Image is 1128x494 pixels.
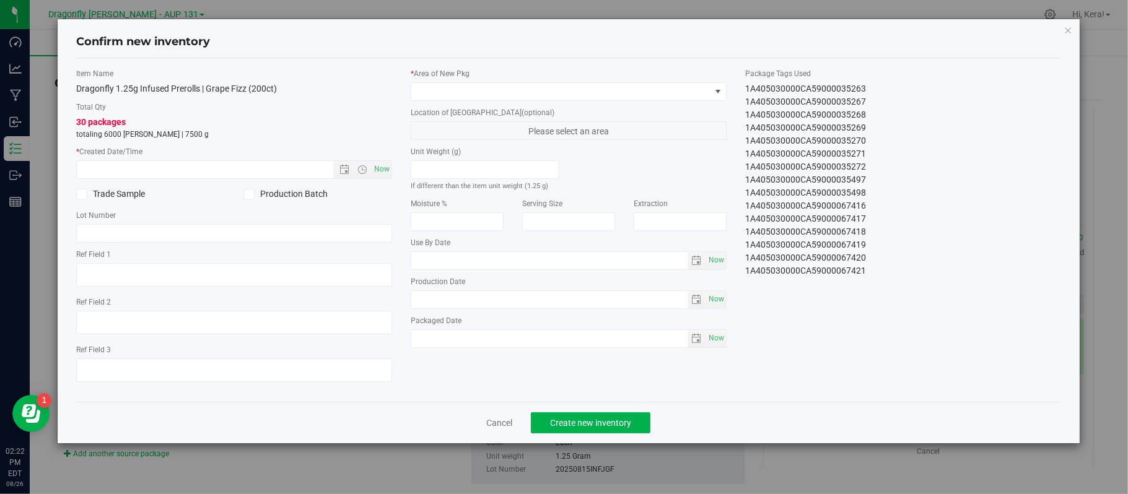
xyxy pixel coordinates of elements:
[76,117,126,127] span: 30 packages
[706,329,727,347] span: Set Current date
[411,276,727,287] label: Production Date
[76,249,392,260] label: Ref Field 1
[745,160,1061,173] div: 1A405030000CA59000035272
[688,330,706,347] span: select
[352,165,373,175] span: Open the time view
[745,82,1061,95] div: 1A405030000CA59000035263
[745,147,1061,160] div: 1A405030000CA59000035271
[745,186,1061,199] div: 1A405030000CA59000035498
[411,121,727,140] span: Please select an area
[37,393,51,408] iframe: Resource center unread badge
[745,108,1061,121] div: 1A405030000CA59000035268
[486,417,512,429] a: Cancel
[76,82,392,95] div: Dragonfly 1.25g Infused Prerolls | Grape Fizz (200ct)
[334,165,355,175] span: Open the date view
[411,237,727,248] label: Use By Date
[745,121,1061,134] div: 1A405030000CA59000035269
[706,291,726,308] span: select
[522,108,554,117] span: (optional)
[76,102,392,113] label: Total Qty
[411,107,727,118] label: Location of [GEOGRAPHIC_DATA]
[76,210,392,221] label: Lot Number
[76,146,392,157] label: Created Date/Time
[411,182,548,190] small: If different than the item unit weight (1.25 g)
[745,68,1061,79] label: Package Tags Used
[76,68,392,79] label: Item Name
[76,188,225,201] label: Trade Sample
[688,252,706,269] span: select
[634,198,727,209] label: Extraction
[745,95,1061,108] div: 1A405030000CA59000035267
[531,412,650,433] button: Create new inventory
[745,212,1061,225] div: 1A405030000CA59000067417
[745,134,1061,147] div: 1A405030000CA59000035270
[12,395,50,432] iframe: Resource center
[745,225,1061,238] div: 1A405030000CA59000067418
[522,198,615,209] label: Serving Size
[411,146,559,157] label: Unit Weight (g)
[76,129,392,140] p: totaling 6000 [PERSON_NAME] | 7500 g
[411,198,504,209] label: Moisture %
[76,297,392,308] label: Ref Field 2
[76,344,392,355] label: Ref Field 3
[76,34,210,50] h4: Confirm new inventory
[411,68,727,79] label: Area of New Pkg
[745,199,1061,212] div: 1A405030000CA59000067416
[411,315,727,326] label: Packaged Date
[745,264,1061,277] div: 1A405030000CA59000067421
[243,188,392,201] label: Production Batch
[706,252,726,269] span: select
[706,251,727,269] span: Set Current date
[745,173,1061,186] div: 1A405030000CA59000035497
[745,238,1061,251] div: 1A405030000CA59000067419
[688,291,706,308] span: select
[706,290,727,308] span: Set Current date
[372,160,393,178] span: Set Current date
[550,418,631,428] span: Create new inventory
[745,251,1061,264] div: 1A405030000CA59000067420
[706,330,726,347] span: select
